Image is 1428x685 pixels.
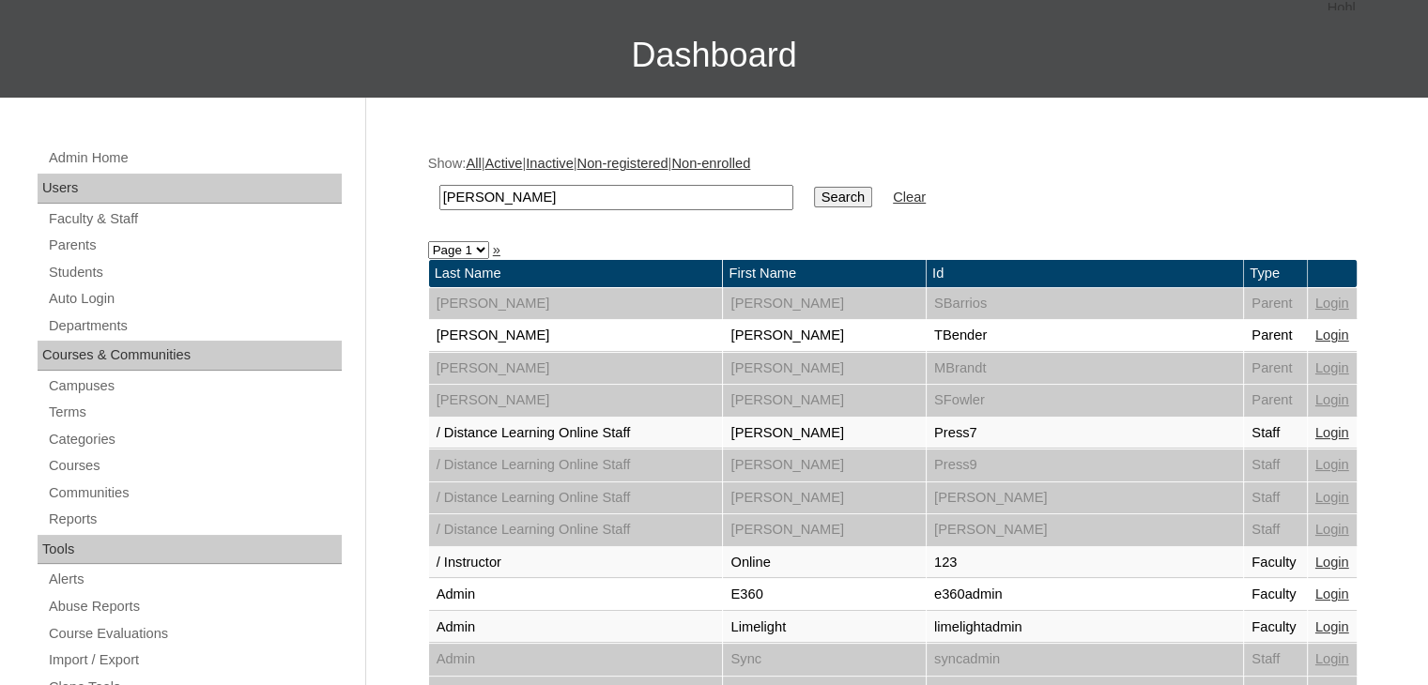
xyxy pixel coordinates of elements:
[47,207,342,231] a: Faculty & Staff
[47,508,342,531] a: Reports
[47,234,342,257] a: Parents
[723,385,925,417] td: [PERSON_NAME]
[429,288,723,320] td: [PERSON_NAME]
[47,648,342,672] a: Import / Export
[429,612,723,644] td: Admin
[526,156,574,171] a: Inactive
[47,146,342,170] a: Admin Home
[1244,449,1307,481] td: Staff
[927,547,1243,579] td: 123
[429,260,723,287] td: Last Name
[927,288,1243,320] td: SBarrios
[429,644,723,676] td: Admin
[723,353,925,385] td: [PERSON_NAME]
[47,374,342,398] a: Campuses
[1244,385,1307,417] td: Parent
[429,547,723,579] td: / Instructor
[9,13,1419,98] h3: Dashboard
[484,156,522,171] a: Active
[1315,327,1349,342] a: Login
[723,288,925,320] td: [PERSON_NAME]
[1315,555,1349,570] a: Login
[429,385,723,417] td: [PERSON_NAME]
[38,535,342,565] div: Tools
[1315,522,1349,537] a: Login
[1315,360,1349,375] a: Login
[1244,644,1307,676] td: Staff
[47,314,342,338] a: Departments
[429,449,723,481] td: / Distance Learning Online Staff
[1315,296,1349,311] a: Login
[1244,353,1307,385] td: Parent
[1244,482,1307,514] td: Staff
[927,612,1243,644] td: limelightadmin
[1244,547,1307,579] td: Faculty
[47,428,342,451] a: Categories
[429,514,723,546] td: / Distance Learning Online Staff
[47,401,342,424] a: Terms
[1315,490,1349,505] a: Login
[723,612,925,644] td: Limelight
[1315,651,1349,666] a: Login
[814,187,872,207] input: Search
[47,481,342,505] a: Communities
[1315,457,1349,472] a: Login
[927,514,1243,546] td: [PERSON_NAME]
[439,185,793,210] input: Search
[893,190,926,205] a: Clear
[47,454,342,478] a: Courses
[927,418,1243,449] td: Press7
[47,568,342,591] a: Alerts
[1315,392,1349,407] a: Login
[927,353,1243,385] td: MBrandt
[38,174,342,204] div: Users
[723,579,925,611] td: E360
[927,260,1243,287] td: Id
[1244,612,1307,644] td: Faculty
[723,514,925,546] td: [PERSON_NAME]
[47,622,342,646] a: Course Evaluations
[723,418,925,449] td: [PERSON_NAME]
[493,242,500,257] a: »
[1244,288,1307,320] td: Parent
[38,341,342,371] div: Courses & Communities
[1244,418,1307,449] td: Staff
[671,156,750,171] a: Non-enrolled
[47,287,342,311] a: Auto Login
[429,353,723,385] td: [PERSON_NAME]
[429,482,723,514] td: / Distance Learning Online Staff
[1315,619,1349,634] a: Login
[723,320,925,352] td: [PERSON_NAME]
[723,644,925,676] td: Sync
[927,320,1243,352] td: TBender
[466,156,481,171] a: All
[1244,579,1307,611] td: Faculty
[927,385,1243,417] td: SFowler
[1244,320,1307,352] td: Parent
[1244,260,1307,287] td: Type
[927,579,1243,611] td: e360admin
[723,547,925,579] td: Online
[927,644,1243,676] td: syncadmin
[1315,586,1349,601] a: Login
[1315,425,1349,440] a: Login
[47,261,342,284] a: Students
[429,418,723,449] td: / Distance Learning Online Staff
[1244,514,1307,546] td: Staff
[47,595,342,618] a: Abuse Reports
[429,579,723,611] td: Admin
[723,260,925,287] td: First Name
[428,154,1358,221] div: Show: | | | |
[927,482,1243,514] td: [PERSON_NAME]
[927,449,1243,481] td: Press9
[429,320,723,352] td: [PERSON_NAME]
[723,449,925,481] td: [PERSON_NAME]
[577,156,668,171] a: Non-registered
[723,482,925,514] td: [PERSON_NAME]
